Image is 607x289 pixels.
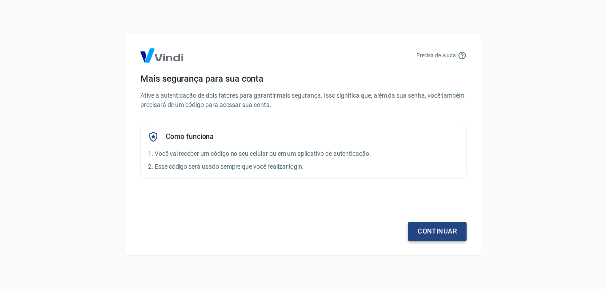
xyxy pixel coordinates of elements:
p: 1. Você vai receber um código no seu celular ou em um aplicativo de autenticação. [148,149,459,158]
p: 2. Esse código será usado sempre que você realizar login. [148,162,459,171]
p: Precisa de ajuda [416,51,456,59]
h5: Como funciona [166,132,214,141]
img: Logo Vind [140,48,183,63]
p: Ative a autenticação de dois fatores para garantir mais segurança. Isso significa que, além da su... [140,91,467,110]
a: Continuar [408,222,467,241]
h4: Mais segurança para sua conta [140,73,467,84]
